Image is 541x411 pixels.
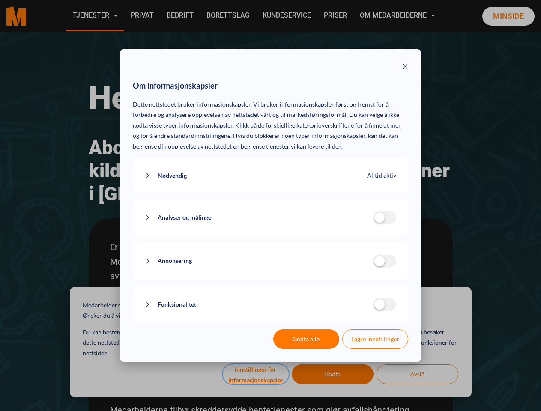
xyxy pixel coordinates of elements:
span: Om informasjonskapsler [133,79,218,93]
span: Analyser og målinger [158,212,214,223]
button: Close modal [402,62,408,73]
input: Jeg ønsker kommunikasjon fra Medarbeiderne AS. [2,304,8,310]
a: Retningslinjer for personvern [209,319,285,325]
span: Telefonnummer [161,117,202,124]
button: Funksjonalitet [145,299,373,310]
button: Lagre innstillinger [342,329,408,349]
button: Annonsering [145,256,373,266]
button: Nødvendig [145,170,367,181]
button: Analyser og målinger [145,212,373,223]
span: Alltid aktiv [367,170,396,181]
button: Godta alle [273,329,339,349]
span: Annonsering [158,256,192,266]
span: Funksjonalitet [158,299,196,310]
p: Jeg ønsker kommunikasjon fra Medarbeiderne AS. [11,304,145,310]
span: Nødvendig [158,170,187,181]
p: Dette nettstedet bruker informasjonskapsler. Vi bruker informasjonskapsler først og fremst for å ... [133,99,408,152]
span: Etternavn [161,82,186,89]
